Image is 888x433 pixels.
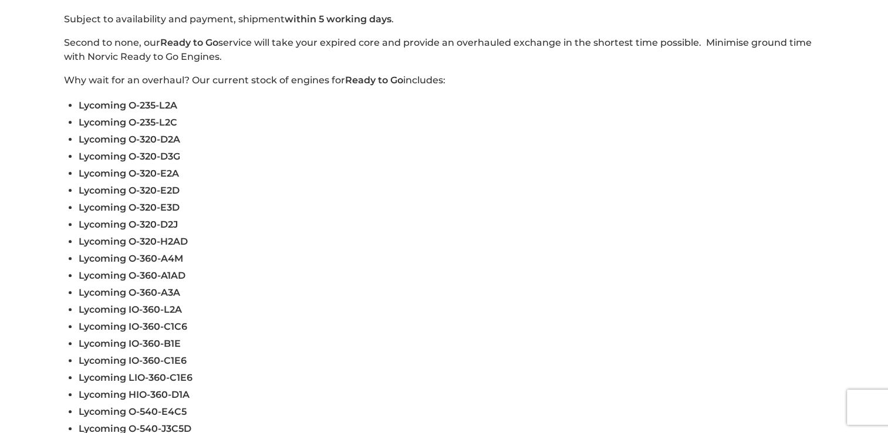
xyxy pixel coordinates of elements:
[79,236,188,247] span: Lycoming O-320-H2AD
[79,219,178,230] span: Lycoming O-320-D2J
[79,185,180,196] span: Lycoming O-320-E2D
[79,253,183,264] span: Lycoming O-360-A4M
[64,36,824,64] p: Second to none, our service will take your expired core and provide an overhauled exchange in the...
[285,13,391,25] strong: within 5 working days
[160,37,218,48] strong: Ready to Go
[345,75,403,86] strong: Ready to Go
[79,117,177,128] span: Lycoming O-235-L2C
[64,73,824,87] p: Why wait for an overhaul? Our current stock of engines for includes:
[79,321,187,332] span: Lycoming IO-360-C1C6
[79,338,181,349] span: Lycoming IO-360-B1E
[79,287,180,298] span: Lycoming O-360-A3A
[79,389,190,400] span: Lycoming HIO-360-D1A
[79,134,180,145] span: Lycoming O-320-D2A
[79,406,187,417] span: Lycoming O-540-E4C5
[79,168,179,179] span: Lycoming O-320-E2A
[64,12,824,26] p: Subject to availability and payment, shipment .
[79,202,180,213] span: Lycoming O-320-E3D
[79,100,177,111] span: Lycoming O-235-L2A
[79,355,187,366] span: Lycoming IO-360-C1E6
[79,304,182,315] span: Lycoming IO-360-L2A
[79,372,193,383] span: Lycoming LIO-360-C1E6
[79,151,180,162] span: Lycoming O-320-D3G
[79,270,185,281] span: Lycoming O-360-A1AD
